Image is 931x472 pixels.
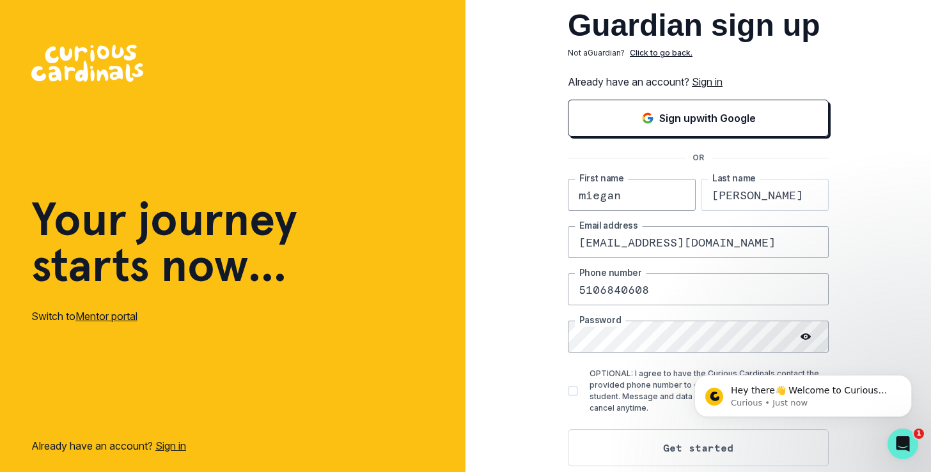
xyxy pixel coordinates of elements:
[692,75,723,88] a: Sign in
[31,438,186,453] p: Already have an account?
[31,310,75,323] span: Switch to
[888,429,918,459] iframe: Intercom live chat
[155,439,186,452] a: Sign in
[75,310,137,323] a: Mentor portal
[914,429,924,439] span: 1
[568,429,829,466] button: Get started
[659,110,756,126] p: Sign up with Google
[630,47,692,59] p: Click to go back.
[568,74,829,89] p: Already have an account?
[675,348,931,438] iframe: Intercom notifications message
[685,152,712,164] p: OR
[568,47,625,59] p: Not a Guardian ?
[590,368,829,414] p: OPTIONAL: I agree to have the Curious Cardinals contact the provided phone number to coordinate f...
[568,100,829,137] button: Sign in with Google (GSuite)
[31,45,143,82] img: Curious Cardinals Logo
[568,10,829,41] h2: Guardian sign up
[31,196,297,288] h1: Your journey starts now...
